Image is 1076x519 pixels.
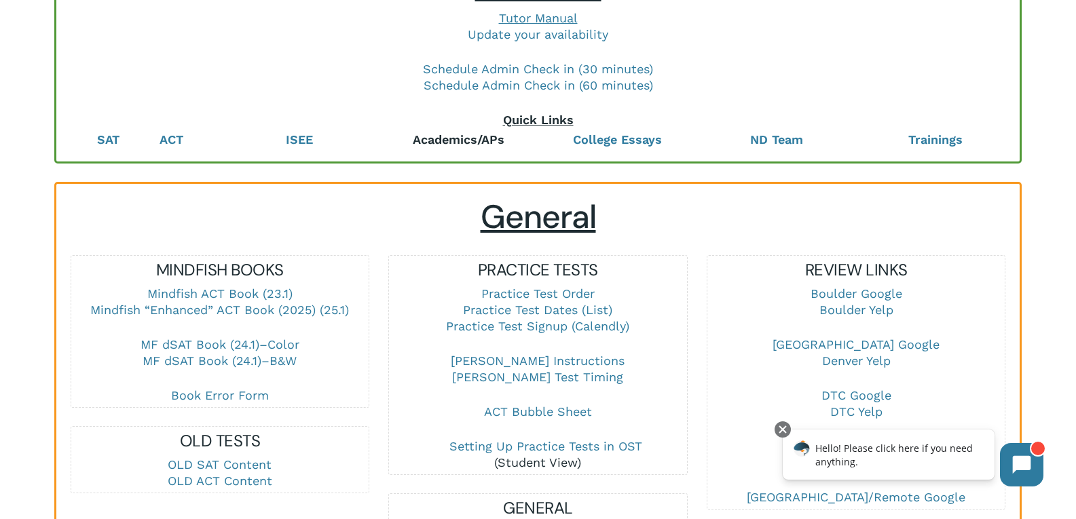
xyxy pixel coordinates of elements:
a: MF dSAT Book (24.1)–Color [141,337,299,351]
h5: PRACTICE TESTS [389,259,687,281]
a: [GEOGRAPHIC_DATA] Google [773,337,940,351]
a: Setting Up Practice Tests in OST [449,439,642,453]
h5: GENERAL [389,497,687,519]
a: Book Error Form [171,388,269,402]
a: OLD SAT Content [168,457,272,472]
a: College Essays [573,132,662,147]
a: Tutor Manual [499,11,578,25]
a: ND Team [750,132,803,147]
a: SAT [97,132,119,147]
a: ACT [160,132,183,147]
a: Trainings [908,132,963,147]
h5: REVIEW LINKS [707,259,1005,281]
a: [GEOGRAPHIC_DATA]/Remote Google [747,490,965,504]
a: Schedule Admin Check in (60 minutes) [424,78,653,92]
a: Practice Test Dates (List) [463,303,612,317]
iframe: Chatbot [768,419,1057,500]
a: ACT Bubble Sheet [484,404,592,419]
a: [PERSON_NAME] Instructions [451,353,625,368]
a: Practice Test Signup (Calendly) [446,319,629,333]
a: ISEE [286,132,313,147]
a: [PERSON_NAME] Test Timing [452,370,623,384]
a: Mindfish “Enhanced” ACT Book (2025) (25.1) [90,303,349,317]
span: Quick Links [503,113,574,127]
span: General [481,195,596,238]
a: Update your availability [468,27,608,41]
a: Boulder Yelp [819,303,893,317]
a: OLD ACT Content [168,474,272,488]
a: MF dSAT Book (24.1)–B&W [143,353,297,368]
h5: MINDFISH BOOKS [71,259,369,281]
a: Mindfish ACT Book (23.1) [147,286,293,301]
a: DTC Google [821,388,891,402]
a: Schedule Admin Check in (30 minutes) [423,62,653,76]
a: Academics/APs [413,132,504,147]
a: Boulder Google [811,286,902,301]
a: Denver Yelp [822,353,891,368]
p: (Student View) [389,438,687,471]
a: DTC Yelp [830,404,883,419]
a: Practice Test Order [481,286,595,301]
h5: OLD TESTS [71,430,369,452]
